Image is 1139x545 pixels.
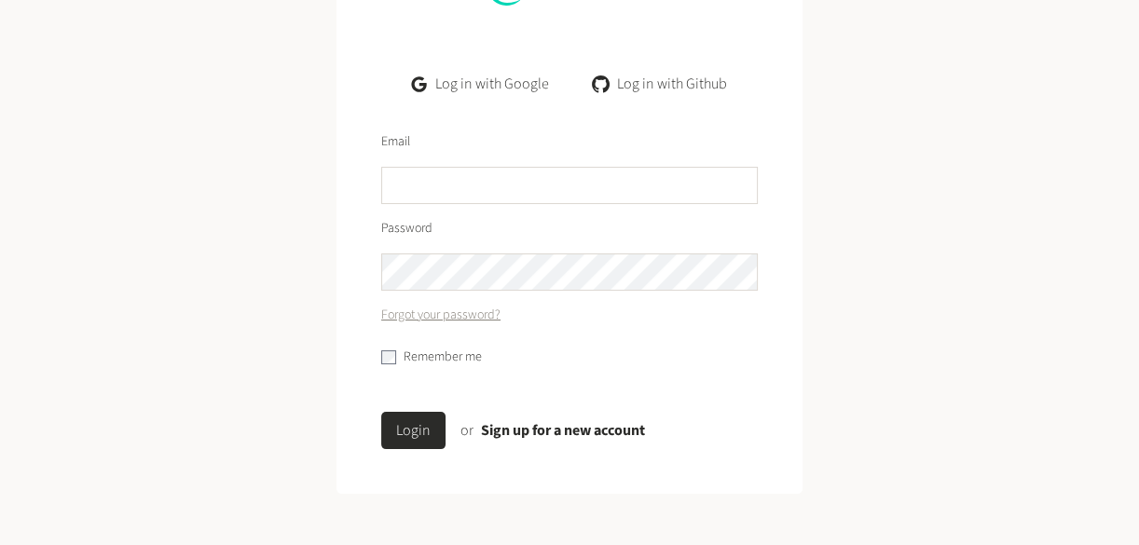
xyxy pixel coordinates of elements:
label: Email [381,132,410,152]
a: Log in with Github [579,65,742,102]
label: Remember me [404,347,482,367]
a: Forgot your password? [381,306,501,325]
button: Login [381,412,446,449]
a: Log in with Google [397,65,564,102]
a: Sign up for a new account [481,420,645,441]
span: or [460,420,473,441]
label: Password [381,219,432,238]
